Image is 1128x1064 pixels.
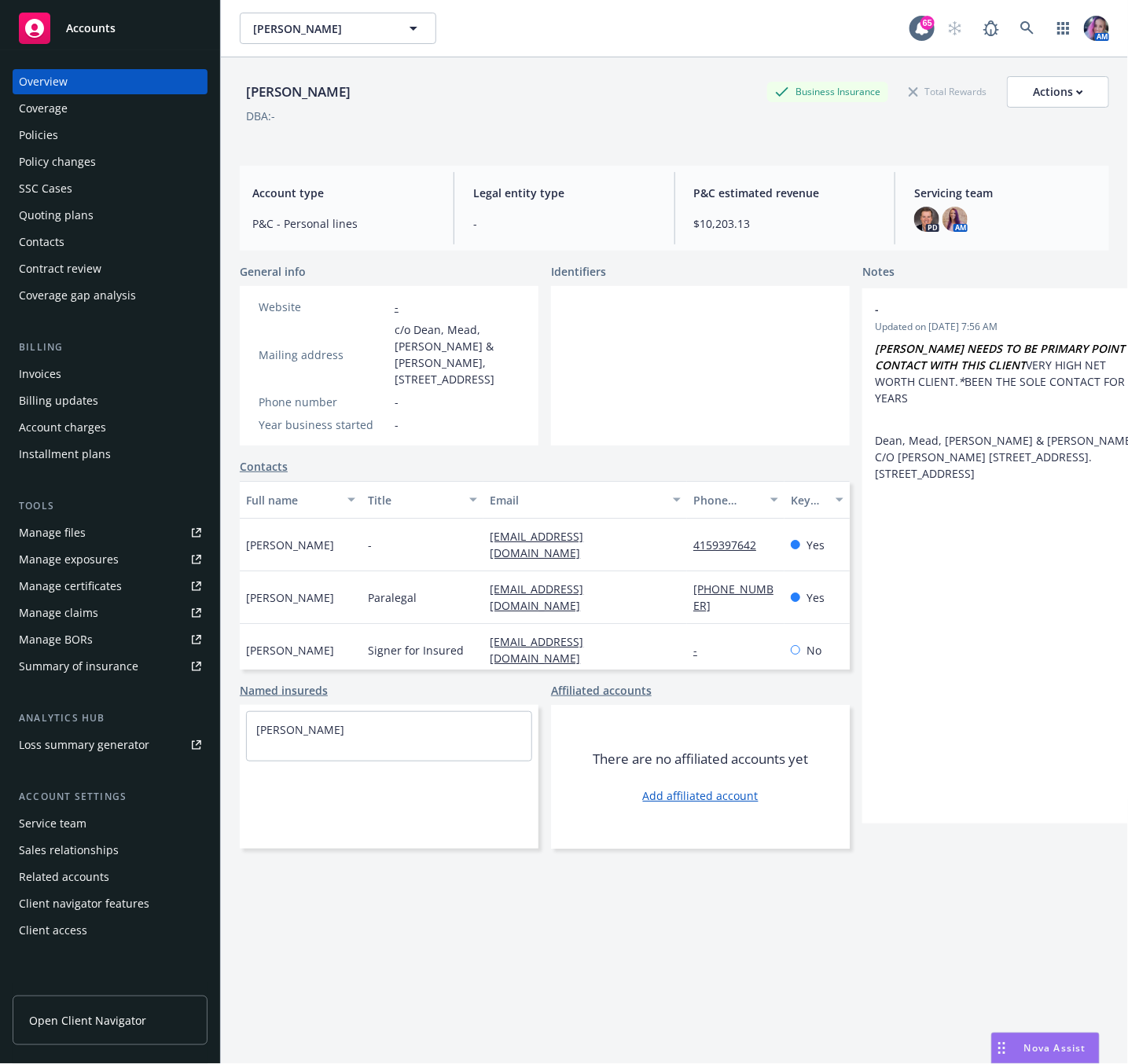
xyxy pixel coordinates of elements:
[259,416,388,433] div: Year business started
[19,256,101,281] div: Contract review
[368,492,460,508] div: Title
[13,283,208,308] a: Coverage gap analysis
[259,394,388,410] div: Phone number
[473,215,656,232] span: -
[13,732,208,758] a: Loss summary generator
[395,394,399,410] span: -
[368,537,372,553] span: -
[862,263,895,282] span: Notes
[13,229,208,255] a: Contacts
[19,229,64,255] div: Contacts
[13,627,208,652] a: Manage BORs
[13,256,208,281] a: Contract review
[13,176,208,201] a: SSC Cases
[368,589,417,606] span: Paralegal
[252,215,435,232] span: P&C - Personal lines
[13,547,208,572] a: Manage exposures
[259,347,388,363] div: Mailing address
[240,13,436,44] button: [PERSON_NAME]
[19,361,61,387] div: Invoices
[693,582,773,613] a: [PHONE_NUMBER]
[767,82,888,101] div: Business Insurance
[246,589,334,606] span: [PERSON_NAME]
[13,811,208,836] a: Service team
[19,627,93,652] div: Manage BORs
[807,642,821,659] span: No
[19,176,72,201] div: SSC Cases
[1048,13,1079,44] a: Switch app
[19,547,119,572] div: Manage exposures
[1012,13,1043,44] a: Search
[914,185,1097,201] span: Servicing team
[13,388,208,413] a: Billing updates
[13,123,208,148] a: Policies
[13,69,208,94] a: Overview
[13,600,208,626] a: Manage claims
[19,918,87,943] div: Client access
[19,732,149,758] div: Loss summary generator
[395,299,399,314] a: -
[19,203,94,228] div: Quoting plans
[13,789,208,805] div: Account settings
[19,69,68,94] div: Overview
[19,123,58,148] div: Policies
[19,574,122,599] div: Manage certificates
[693,538,769,552] a: 4159397642
[13,442,208,467] a: Installment plans
[246,642,334,659] span: [PERSON_NAME]
[368,642,464,659] span: Signer for Insured
[13,498,208,514] div: Tools
[19,891,149,916] div: Client navigator features
[19,283,136,308] div: Coverage gap analysis
[784,481,850,519] button: Key contact
[246,492,338,508] div: Full name
[240,682,328,699] a: Named insureds
[473,185,656,201] span: Legal entity type
[976,13,1007,44] a: Report a Bug
[914,207,939,232] img: photo
[490,634,593,666] a: [EMAIL_ADDRESS][DOMAIN_NAME]
[791,492,826,508] div: Key contact
[901,82,994,101] div: Total Rewards
[13,710,208,726] div: Analytics hub
[992,1033,1012,1063] div: Drag to move
[13,918,208,943] a: Client access
[29,1012,146,1029] span: Open Client Navigator
[19,442,111,467] div: Installment plans
[19,654,138,679] div: Summary of insurance
[13,96,208,121] a: Coverage
[19,388,98,413] div: Billing updates
[1024,1041,1086,1055] span: Nova Assist
[395,321,520,387] span: c/o Dean, Mead, [PERSON_NAME] & [PERSON_NAME], [STREET_ADDRESS]
[13,891,208,916] a: Client navigator features
[246,108,275,124] div: DBA: -
[19,838,119,863] div: Sales relationships
[240,263,306,280] span: General info
[259,299,388,315] div: Website
[19,96,68,121] div: Coverage
[643,787,759,804] a: Add affiliated account
[490,529,593,560] a: [EMAIL_ADDRESS][DOMAIN_NAME]
[240,82,357,102] div: [PERSON_NAME]
[1033,77,1083,107] div: Actions
[1007,76,1109,108] button: Actions
[240,481,362,519] button: Full name
[13,149,208,174] a: Policy changes
[253,20,389,37] span: [PERSON_NAME]
[939,13,971,44] a: Start snowing
[19,520,86,545] div: Manage files
[490,582,593,613] a: [EMAIL_ADDRESS][DOMAIN_NAME]
[246,537,334,553] span: [PERSON_NAME]
[13,339,208,355] div: Billing
[13,864,208,890] a: Related accounts
[693,643,710,658] a: -
[362,481,483,519] button: Title
[551,263,606,280] span: Identifiers
[13,361,208,387] a: Invoices
[13,203,208,228] a: Quoting plans
[19,864,109,890] div: Related accounts
[490,492,663,508] div: Email
[13,574,208,599] a: Manage certificates
[693,492,761,508] div: Phone number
